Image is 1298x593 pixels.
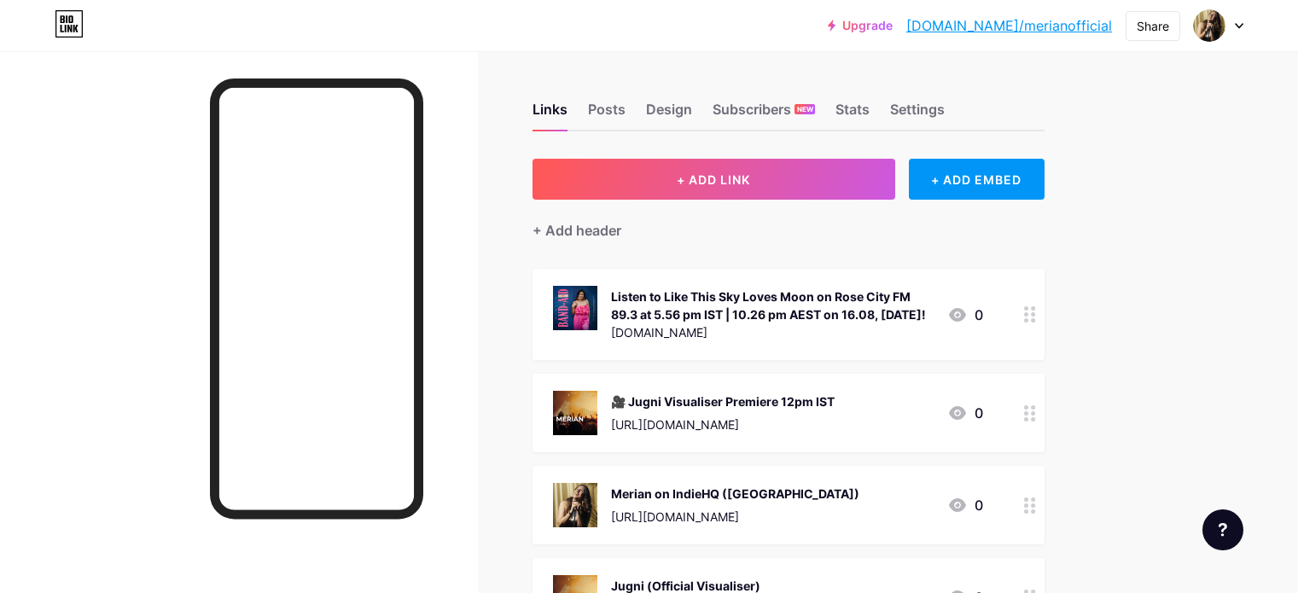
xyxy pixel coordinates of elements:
img: 🎥 Jugni Visualiser Premiere 12pm IST [553,391,597,435]
div: [DOMAIN_NAME] [611,323,934,341]
div: Links [533,99,568,130]
a: [DOMAIN_NAME]/merianofficial [906,15,1112,36]
div: 0 [947,495,983,515]
div: 🎥 Jugni Visualiser Premiere 12pm IST [611,392,835,410]
div: Listen to Like This Sky Loves Moon on Rose City FM 89.3 at 5.56 pm IST | 10.26 pm AEST on 16.08, ... [611,288,934,323]
a: Upgrade [828,19,893,32]
div: Stats [835,99,870,130]
div: [URL][DOMAIN_NAME] [611,416,835,433]
div: Design [646,99,692,130]
img: Merian on IndieHQ (USA) [553,483,597,527]
span: + ADD LINK [677,172,750,187]
div: Posts [588,99,626,130]
div: + Add header [533,220,621,241]
div: Subscribers [713,99,815,130]
div: [URL][DOMAIN_NAME] [611,508,859,526]
div: Share [1137,17,1169,35]
div: Settings [890,99,945,130]
img: merianofficial [1193,9,1225,42]
img: Listen to Like This Sky Loves Moon on Rose City FM 89.3 at 5.56 pm IST | 10.26 pm AEST on 16.08, ... [553,286,597,330]
div: 0 [947,305,983,325]
span: NEW [797,104,813,114]
div: + ADD EMBED [909,159,1045,200]
div: 0 [947,403,983,423]
div: Merian on IndieHQ ([GEOGRAPHIC_DATA]) [611,485,859,503]
button: + ADD LINK [533,159,895,200]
